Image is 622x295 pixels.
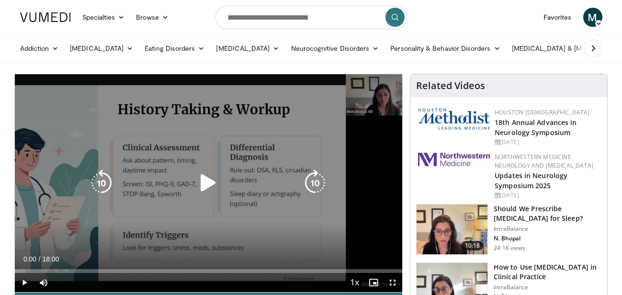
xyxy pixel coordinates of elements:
[494,262,601,282] h3: How to Use [MEDICAL_DATA] in Clinical Practice
[130,8,174,27] a: Browse
[416,80,485,91] h4: Related Videos
[416,204,601,255] a: 10:18 Should We Prescribe [MEDICAL_DATA] for Sleep? IntraBalance N. Bhopal 24.1K views
[495,153,593,170] a: Northwestern Medicine Neurology and [MEDICAL_DATA]
[285,39,385,58] a: Neurocognitive Disorders
[23,255,36,263] span: 0:00
[39,255,41,263] span: /
[417,204,487,254] img: f7087805-6d6d-4f4e-b7c8-917543aa9d8d.150x105_q85_crop-smart_upscale.jpg
[494,204,601,223] h3: Should We Prescribe [MEDICAL_DATA] for Sleep?
[15,74,403,293] video-js: Video Player
[77,8,131,27] a: Specialties
[495,171,567,190] a: Updates in Neurology Symposium 2025
[15,269,403,273] div: Progress Bar
[495,191,599,200] div: [DATE]
[418,108,490,130] img: 5e4488cc-e109-4a4e-9fd9-73bb9237ee91.png.150x105_q85_autocrop_double_scale_upscale_version-0.2.png
[139,39,210,58] a: Eating Disorders
[34,273,53,292] button: Mute
[494,235,601,242] p: N. Bhopal
[495,118,577,137] a: 18th Annual Advances in Neurology Symposium
[385,39,506,58] a: Personality & Behavior Disorders
[15,273,34,292] button: Play
[538,8,577,27] a: Favorites
[418,153,490,166] img: 2a462fb6-9365-492a-ac79-3166a6f924d8.png.150x105_q85_autocrop_double_scale_upscale_version-0.2.jpg
[210,39,285,58] a: [MEDICAL_DATA]
[495,138,599,147] div: [DATE]
[364,273,383,292] button: Enable picture-in-picture mode
[494,284,601,291] p: IntraBalance
[14,39,65,58] a: Addiction
[20,12,71,22] img: VuMedi Logo
[42,255,59,263] span: 18:00
[495,108,589,116] a: Houston [DEMOGRAPHIC_DATA]
[64,39,139,58] a: [MEDICAL_DATA]
[494,225,601,233] p: IntraBalance
[461,241,484,250] span: 10:18
[583,8,602,27] a: M
[494,244,525,252] p: 24.1K views
[345,273,364,292] button: Playback Rate
[383,273,402,292] button: Fullscreen
[215,6,407,29] input: Search topics, interventions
